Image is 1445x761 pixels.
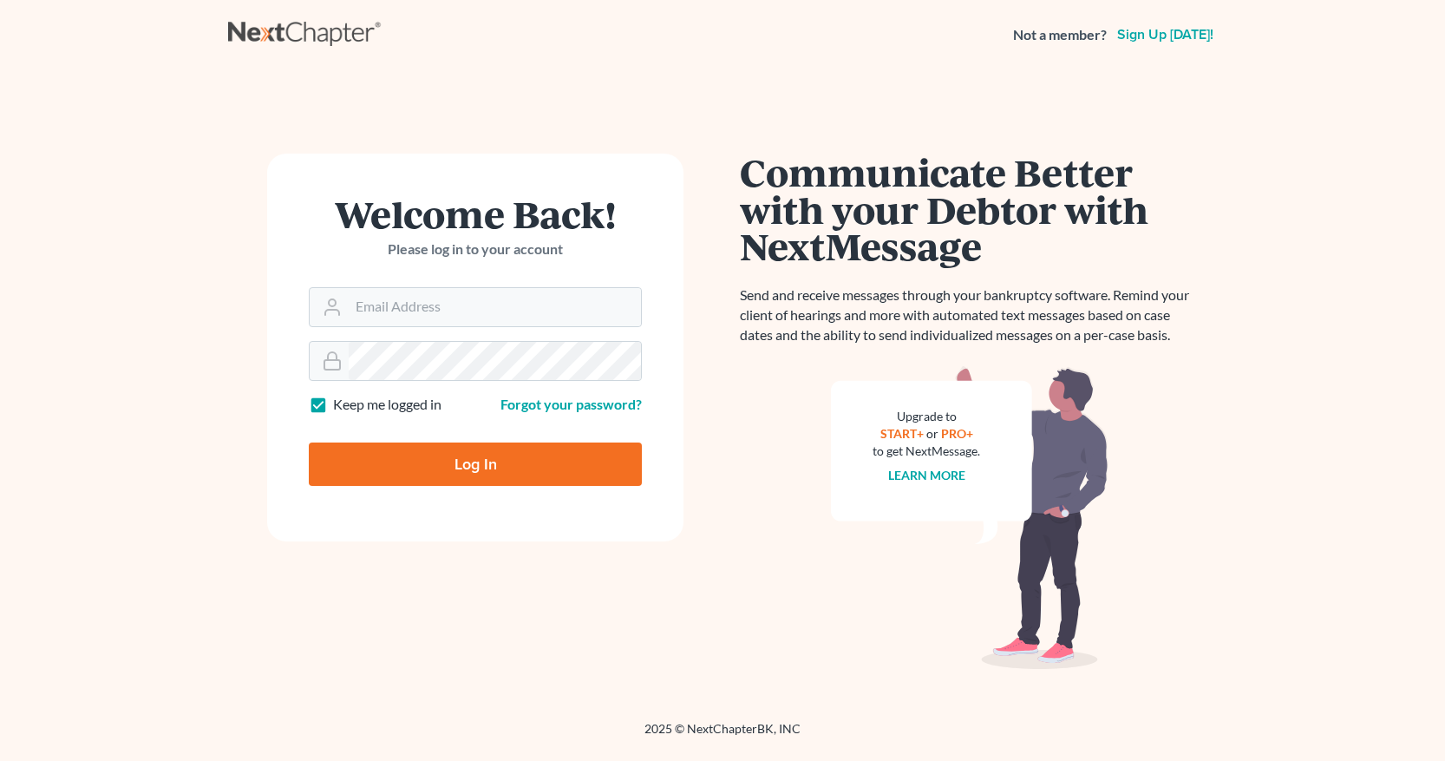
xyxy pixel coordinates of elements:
[880,426,924,441] a: START+
[309,443,642,486] input: Log In
[309,195,642,233] h1: Welcome Back!
[740,285,1200,345] p: Send and receive messages through your bankruptcy software. Remind your client of hearings and mo...
[500,396,642,412] a: Forgot your password?
[333,395,441,415] label: Keep me logged in
[740,154,1200,265] h1: Communicate Better with your Debtor with NextMessage
[228,720,1217,751] div: 2025 © NextChapterBK, INC
[831,366,1108,670] img: nextmessage_bg-59042aed3d76b12b5cd301f8e5b87938c9018125f34e5fa2b7a6b67550977c72.svg
[309,239,642,259] p: Please log in to your account
[1114,28,1217,42] a: Sign up [DATE]!
[926,426,938,441] span: or
[1013,25,1107,45] strong: Not a member?
[941,426,973,441] a: PRO+
[888,468,965,482] a: Learn more
[349,288,641,326] input: Email Address
[873,408,980,425] div: Upgrade to
[873,443,980,460] div: to get NextMessage.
